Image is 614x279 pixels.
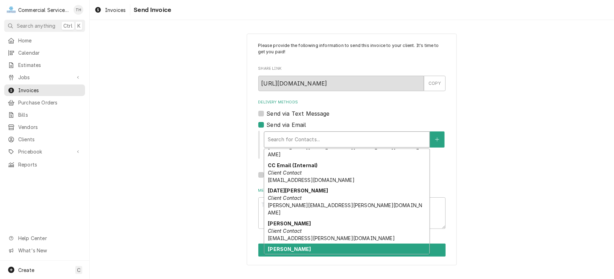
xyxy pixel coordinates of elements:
[63,22,72,29] span: Ctrl
[258,244,446,257] div: Button Group Row
[77,22,81,29] span: K
[258,244,446,257] div: Button Group
[424,76,446,91] button: COPY
[4,72,85,83] a: Go to Jobs
[268,228,302,234] em: Client Contact
[268,195,302,201] em: Client Contact
[18,267,34,273] span: Create
[18,247,81,254] span: What's New
[267,121,306,129] label: Send via Email
[18,234,81,242] span: Help Center
[18,6,70,14] div: Commercial Service Co.
[268,188,328,193] strong: [DATE][PERSON_NAME]
[258,188,446,193] label: Message to Client
[18,123,82,131] span: Vendors
[258,100,446,179] div: Delivery Methods
[4,232,85,244] a: Go to Help Center
[247,34,457,266] div: Invoice Send
[4,146,85,157] a: Go to Pricebook
[268,170,302,176] em: Client Contact
[18,111,82,118] span: Bills
[268,246,311,252] strong: [PERSON_NAME]
[258,42,446,55] p: Please provide the following information to send this invoice to your client. It's time to get yo...
[17,22,55,29] span: Search anything
[268,235,395,241] span: [EMAIL_ADDRESS][PERSON_NAME][DOMAIN_NAME]
[105,6,126,14] span: Invoices
[268,162,318,168] strong: CC Email (Internal)
[18,49,82,56] span: Calendar
[18,99,82,106] span: Purchase Orders
[4,84,85,96] a: Invoices
[4,47,85,59] a: Calendar
[18,161,82,168] span: Reports
[18,148,71,155] span: Pricebook
[4,121,85,133] a: Vendors
[77,266,81,274] span: C
[268,220,311,226] strong: [PERSON_NAME]
[74,5,83,15] div: TH
[18,87,82,94] span: Invoices
[268,253,302,259] em: Client Contact
[4,97,85,108] a: Purchase Orders
[4,159,85,170] a: Reports
[258,66,446,72] label: Share Link
[258,244,446,257] button: Send
[4,109,85,121] a: Bills
[435,137,439,142] svg: Create New Contact
[6,5,16,15] div: Commercial Service Co.'s Avatar
[4,20,85,32] button: Search anythingCtrlK
[258,42,446,229] div: Invoice Send Form
[268,177,354,183] span: [EMAIL_ADDRESS][DOMAIN_NAME]
[4,245,85,256] a: Go to What's New
[74,5,83,15] div: Tricia Hansen's Avatar
[18,74,71,81] span: Jobs
[268,202,422,216] span: [PERSON_NAME][EMAIL_ADDRESS][PERSON_NAME][DOMAIN_NAME]
[258,100,446,105] label: Delivery Methods
[18,37,82,44] span: Home
[258,188,446,229] div: Message to Client
[4,59,85,71] a: Estimates
[92,4,128,16] a: Invoices
[258,66,446,91] div: Share Link
[18,136,82,143] span: Clients
[6,5,16,15] div: C
[4,134,85,145] a: Clients
[267,109,330,118] label: Send via Text Message
[18,61,82,69] span: Estimates
[132,5,171,15] span: Send Invoice
[4,35,85,46] a: Home
[430,131,445,148] button: Create New Contact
